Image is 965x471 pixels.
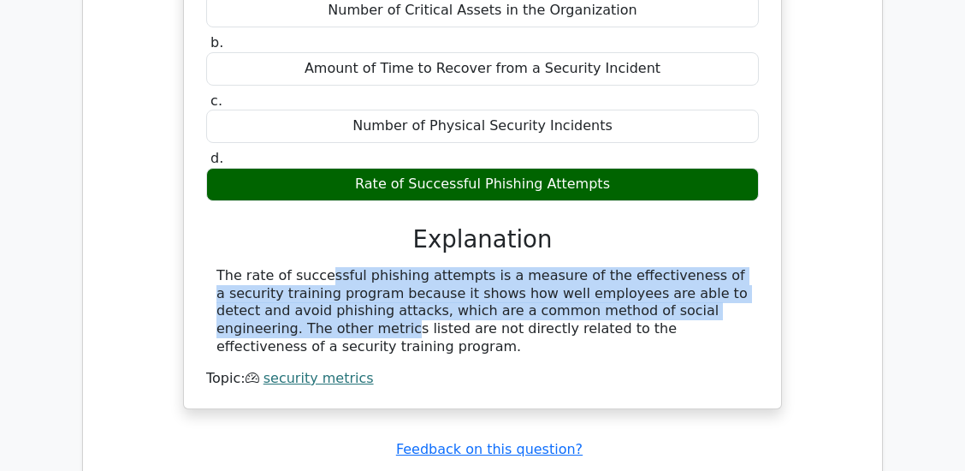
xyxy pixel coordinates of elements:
div: Amount of Time to Recover from a Security Incident [206,52,759,86]
div: Number of Physical Security Incidents [206,110,759,143]
h3: Explanation [216,225,749,253]
div: Topic: [206,370,759,388]
a: Feedback on this question? [396,441,583,457]
span: c. [210,92,222,109]
div: The rate of successful phishing attempts is a measure of the effectiveness of a security training... [216,267,749,356]
div: Rate of Successful Phishing Attempts [206,168,759,201]
a: security metrics [263,370,374,386]
span: d. [210,150,223,166]
span: b. [210,34,223,51]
